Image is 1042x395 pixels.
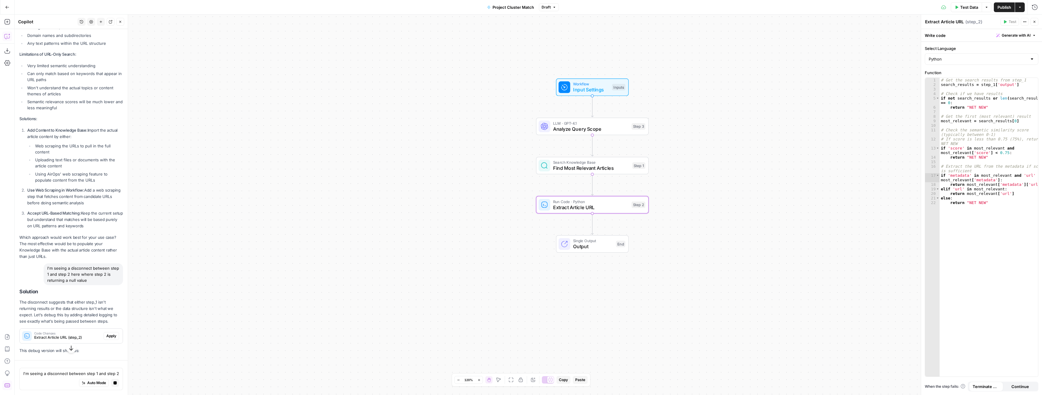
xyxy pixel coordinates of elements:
[1011,383,1029,390] span: Continue
[1001,18,1019,26] button: Test
[936,96,939,100] span: Toggle code folding, rows 5 through 6
[925,87,940,91] div: 3
[925,146,940,155] div: 13
[556,376,570,384] button: Copy
[925,70,1038,76] label: Function
[994,2,1015,12] button: Publish
[18,19,76,25] div: Copilot
[553,164,629,172] span: Find Most Relevant Articles
[925,200,940,205] div: 22
[925,384,965,389] a: When the step fails:
[26,40,123,46] li: Any text patterns within the URL structure
[951,2,982,12] button: Test Data
[553,160,629,165] span: Search Knowledge Base
[573,86,609,93] span: Input Settings
[925,173,940,182] div: 17
[925,196,940,200] div: 21
[27,128,88,133] strong: Add Content to Knowledge Base:
[925,123,940,128] div: 10
[573,376,588,384] button: Paste
[483,2,538,12] button: Project Cluster Match
[536,157,649,174] div: Search Knowledge BaseFind Most Relevant ArticlesStep 1
[925,82,940,87] div: 2
[19,52,76,57] strong: Limitations of URL-Only Search:
[591,135,593,156] g: Edge from step_3 to step_1
[925,114,940,119] div: 8
[34,335,101,340] span: Extract Article URL (step_2)
[925,191,940,196] div: 20
[925,110,940,114] div: 7
[632,123,645,130] div: Step 3
[929,56,1027,62] input: Python
[553,125,629,133] span: Analyze Query Scope
[26,359,123,365] li: What step_1 is actually returning
[27,211,81,216] strong: Accept URL-Based Matching:
[19,116,37,121] strong: Solutions:
[87,380,106,386] span: Auto Mode
[493,4,534,10] span: Project Cluster Match
[925,105,940,110] div: 6
[106,333,116,339] span: Apply
[921,29,1042,41] div: Write code
[104,332,119,340] button: Apply
[936,187,939,191] span: Toggle code folding, rows 19 through 20
[553,204,629,211] span: Extract Article URL
[632,162,645,169] div: Step 1
[44,263,123,285] div: I'm seeing a disconnect between step 1 and step 2 here where step 2 is returning a null value
[925,182,940,187] div: 18
[19,289,123,295] h2: Solution
[936,173,939,178] span: Toggle code folding, rows 17 through 18
[553,120,629,126] span: LLM · GPT-4.1
[26,32,123,38] li: Domain names and subdirectories
[994,31,1038,39] button: Generate with AI
[34,332,101,335] span: Code Changes
[925,128,940,137] div: 11
[965,19,982,25] span: ( step_2 )
[27,210,123,229] p: Keep the current setup but understand that matches will be based purely on URL patterns and keywords
[79,379,109,387] button: Auto Mode
[536,78,649,96] div: WorkflowInput SettingsInputs
[925,19,964,25] textarea: Extract Article URL
[997,4,1011,10] span: Publish
[573,238,613,244] span: Single Output
[616,241,625,247] div: End
[973,383,1000,390] span: Terminate Workflow
[26,71,123,83] li: Can only match based on keywords that appear in URL paths
[464,377,473,382] span: 120%
[34,157,123,169] li: Uploading text files or documents with the article content
[1009,19,1016,25] span: Test
[26,99,123,111] li: Semantic relevance scores will be much lower and less meaningful
[936,146,939,150] span: Toggle code folding, rows 13 through 14
[575,377,585,383] span: Paste
[925,45,1038,51] label: Select Language
[553,199,629,204] span: Run Code · Python
[536,196,649,214] div: Run Code · PythonExtract Article URLStep 2
[536,235,649,253] div: Single OutputOutputEnd
[960,4,978,10] span: Test Data
[27,127,123,140] p: Import the actual article content by either:
[925,164,940,173] div: 16
[19,234,123,260] p: Which approach would work best for your use case? The most effective would be to populate your Kn...
[19,347,123,354] p: This debug version will show us:
[26,63,123,69] li: Very limited semantic understanding
[27,187,123,206] p: Add a web scraping step that fetches content from candidate URLs before doing semantic analysis
[612,84,625,91] div: Inputs
[591,174,593,196] g: Edge from step_1 to step_2
[19,299,123,325] p: The disconnect suggests that either step_1 isn't returning results or the data structure isn't wh...
[925,91,940,96] div: 4
[925,119,940,123] div: 9
[936,196,939,200] span: Toggle code folding, rows 21 through 22
[925,78,940,82] div: 1
[539,3,559,11] button: Draft
[26,85,123,97] li: Won't understand the actual topics or content themes of articles
[1003,382,1037,391] button: Continue
[591,213,593,235] g: Edge from step_2 to end
[925,160,940,164] div: 15
[573,81,609,87] span: Workflow
[925,137,940,146] div: 12
[536,118,649,135] div: LLM · GPT-4.1Analyze Query ScopeStep 3
[573,243,613,250] span: Output
[542,5,551,10] span: Draft
[925,187,940,191] div: 19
